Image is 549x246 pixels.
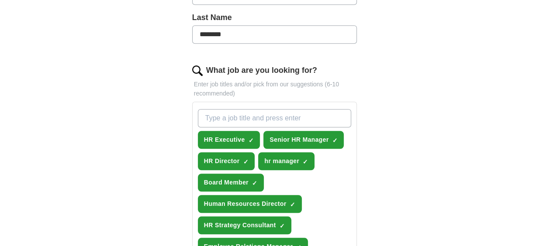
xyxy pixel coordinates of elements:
span: ✓ [303,158,308,165]
span: HR Executive [204,135,245,144]
button: Board Member✓ [198,174,264,191]
button: HR Strategy Consultant✓ [198,216,291,234]
span: ✓ [248,137,253,144]
span: HR Director [204,157,240,166]
span: ✓ [252,180,257,187]
button: HR Director✓ [198,152,255,170]
button: HR Executive✓ [198,131,260,149]
span: Board Member [204,178,249,187]
span: HR Strategy Consultant [204,221,276,230]
button: hr manager✓ [258,152,314,170]
span: Senior HR Manager [269,135,328,144]
label: Last Name [192,12,357,24]
img: search.png [192,65,203,76]
input: Type a job title and press enter [198,109,352,127]
button: Senior HR Manager✓ [263,131,344,149]
p: Enter job titles and/or pick from our suggestions (6-10 recommended) [192,80,357,98]
span: ✓ [332,137,337,144]
span: Human Resources Director [204,199,287,208]
span: ✓ [243,158,248,165]
span: ✓ [280,222,285,229]
button: Human Resources Director✓ [198,195,302,213]
span: ✓ [290,201,295,208]
label: What job are you looking for? [206,65,317,76]
span: hr manager [264,157,299,166]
